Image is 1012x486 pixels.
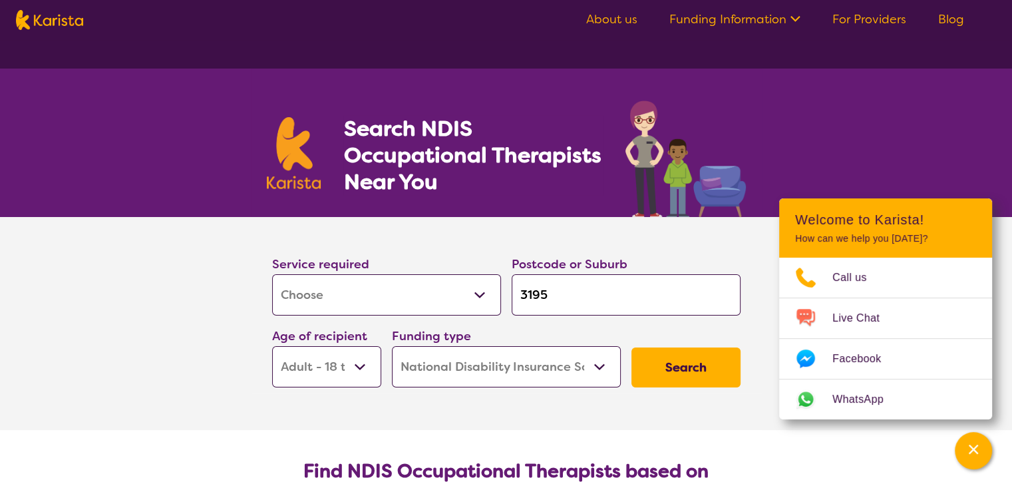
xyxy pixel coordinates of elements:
img: Karista logo [267,117,321,189]
input: Type [512,274,741,316]
a: Web link opens in a new tab. [779,379,992,419]
label: Postcode or Suburb [512,256,627,272]
img: Karista logo [16,10,83,30]
a: Blog [938,11,964,27]
p: How can we help you [DATE]? [795,233,976,244]
div: Channel Menu [779,198,992,419]
span: Call us [832,268,883,288]
label: Funding type [392,328,471,344]
h1: Search NDIS Occupational Therapists Near You [343,115,602,195]
a: Funding Information [669,11,800,27]
ul: Choose channel [779,258,992,419]
span: Live Chat [832,308,896,328]
span: Facebook [832,349,897,369]
button: Channel Menu [955,432,992,469]
h2: Welcome to Karista! [795,212,976,228]
button: Search [631,348,741,387]
img: occupational-therapy [625,101,746,217]
span: WhatsApp [832,389,900,409]
label: Service required [272,256,369,272]
label: Age of recipient [272,328,367,344]
a: For Providers [832,11,906,27]
a: About us [586,11,637,27]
